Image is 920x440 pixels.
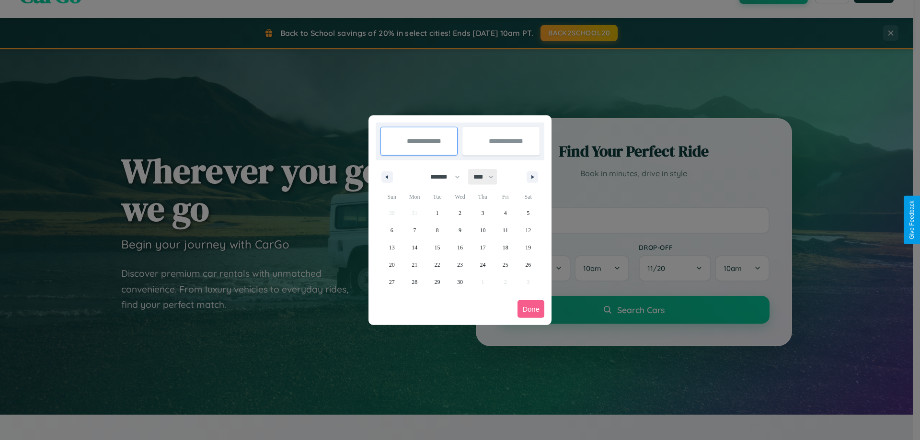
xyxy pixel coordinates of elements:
[457,256,463,273] span: 23
[435,239,440,256] span: 15
[480,239,485,256] span: 17
[448,273,471,291] button: 30
[494,239,517,256] button: 18
[448,256,471,273] button: 23
[517,189,540,204] span: Sat
[389,273,395,291] span: 27
[908,201,915,239] div: Give Feedback
[517,256,540,273] button: 26
[426,273,448,291] button: 29
[471,239,494,256] button: 17
[448,189,471,204] span: Wed
[471,189,494,204] span: Thu
[471,256,494,273] button: 24
[525,222,531,239] span: 12
[426,204,448,222] button: 1
[494,222,517,239] button: 11
[517,204,540,222] button: 5
[436,204,439,222] span: 1
[494,189,517,204] span: Fri
[426,222,448,239] button: 8
[503,239,508,256] span: 18
[448,204,471,222] button: 2
[380,239,403,256] button: 13
[494,256,517,273] button: 25
[480,256,485,273] span: 24
[448,222,471,239] button: 9
[412,239,417,256] span: 14
[527,204,529,222] span: 5
[459,204,461,222] span: 2
[380,256,403,273] button: 20
[403,189,425,204] span: Mon
[471,204,494,222] button: 3
[517,222,540,239] button: 12
[457,273,463,291] span: 30
[448,239,471,256] button: 16
[480,222,485,239] span: 10
[503,256,508,273] span: 25
[412,273,417,291] span: 28
[503,222,508,239] span: 11
[435,273,440,291] span: 29
[412,256,417,273] span: 21
[494,204,517,222] button: 4
[435,256,440,273] span: 22
[436,222,439,239] span: 8
[389,256,395,273] span: 20
[389,239,395,256] span: 13
[403,239,425,256] button: 14
[504,204,507,222] span: 4
[426,256,448,273] button: 22
[403,273,425,291] button: 28
[525,239,531,256] span: 19
[380,273,403,291] button: 27
[403,256,425,273] button: 21
[391,222,393,239] span: 6
[457,239,463,256] span: 16
[517,239,540,256] button: 19
[426,189,448,204] span: Tue
[380,189,403,204] span: Sun
[459,222,461,239] span: 9
[525,256,531,273] span: 26
[481,204,484,222] span: 3
[517,300,544,318] button: Done
[471,222,494,239] button: 10
[413,222,416,239] span: 7
[403,222,425,239] button: 7
[426,239,448,256] button: 15
[380,222,403,239] button: 6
